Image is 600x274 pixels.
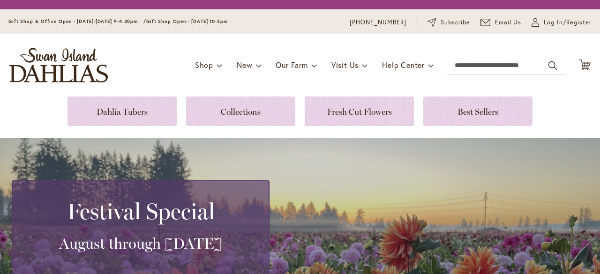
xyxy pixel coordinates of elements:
[8,18,146,24] span: Gift Shop & Office Open - [DATE]-[DATE] 9-4:30pm /
[24,198,257,224] h2: Festival Special
[480,18,522,27] a: Email Us
[382,60,425,70] span: Help Center
[195,60,213,70] span: Shop
[350,18,406,27] a: [PHONE_NUMBER]
[427,18,470,27] a: Subscribe
[495,18,522,27] span: Email Us
[548,58,557,73] button: Search
[276,60,307,70] span: Our Farm
[532,18,592,27] a: Log In/Register
[9,48,108,82] a: store logo
[441,18,470,27] span: Subscribe
[544,18,592,27] span: Log In/Register
[24,234,257,253] h3: August through [DATE]
[331,60,359,70] span: Visit Us
[146,18,228,24] span: Gift Shop Open - [DATE] 10-3pm
[237,60,252,70] span: New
